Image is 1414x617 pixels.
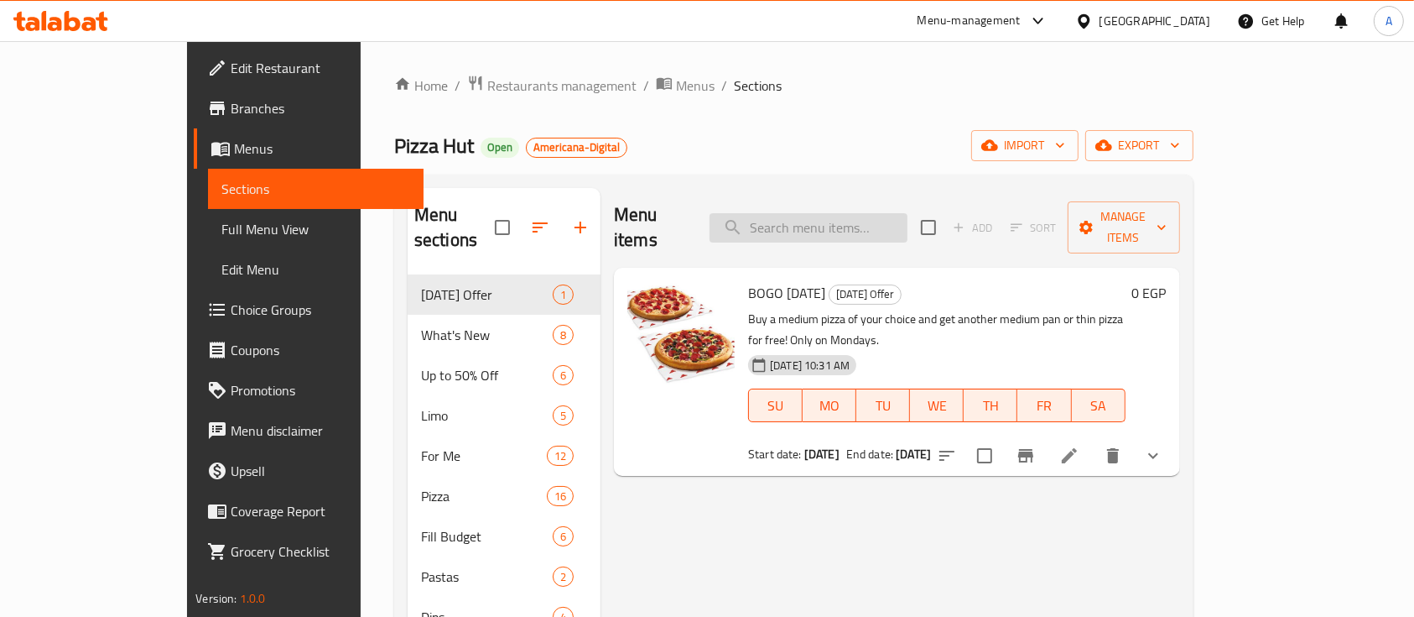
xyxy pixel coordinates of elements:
div: Menu-management [918,11,1021,31]
span: What's New [421,325,553,345]
span: Select all sections [485,210,520,245]
h2: Menu items [614,202,689,253]
a: Edit menu item [1059,446,1079,466]
button: show more [1133,436,1173,476]
span: BOGO [DATE] [748,280,825,306]
button: MO [803,389,856,422]
div: items [547,446,574,466]
a: Full Menu View [208,209,424,249]
span: Grocery Checklist [231,541,410,562]
button: SA [1072,389,1125,422]
span: Pizza [421,486,547,506]
span: Coupons [231,340,410,360]
div: items [553,285,574,305]
div: Limo5 [408,395,600,436]
span: Upsell [231,461,410,481]
span: Coverage Report [231,501,410,521]
span: TH [970,394,1011,418]
button: Branch-specific-item [1006,436,1046,476]
p: Buy a medium pizza of your choice and get another medium pan or thin pizza for free! Only on Mond... [748,309,1125,351]
div: Fill Budget6 [408,516,600,557]
span: [DATE] Offer [829,285,901,304]
span: End date: [846,443,893,465]
span: Up to 50% Off [421,365,553,385]
img: BOGO Monday [627,281,735,389]
div: Pizza16 [408,476,600,516]
span: MO [809,394,850,418]
a: Coverage Report [194,491,424,531]
button: Manage items [1068,201,1180,254]
a: Sections [208,169,424,209]
span: export [1099,135,1180,156]
div: For Me12 [408,436,600,476]
span: A [1385,12,1392,30]
span: 8 [554,327,573,343]
span: Version: [195,588,237,609]
span: WE [917,394,957,418]
span: Select section first [1000,215,1068,241]
button: sort-choices [927,436,967,476]
div: items [553,365,574,385]
span: Sections [221,179,410,199]
span: Choice Groups [231,300,410,320]
button: export [1085,130,1193,161]
span: Promotions [231,380,410,400]
span: Pastas [421,567,553,587]
span: Menus [676,76,715,96]
button: FR [1017,389,1071,422]
button: import [971,130,1079,161]
div: [GEOGRAPHIC_DATA] [1099,12,1210,30]
div: [DATE] Offer1 [408,275,600,315]
div: Open [481,138,519,158]
a: Restaurants management [467,75,637,97]
span: 1 [554,287,573,303]
span: Menus [234,139,410,159]
span: Select to update [967,438,1002,473]
span: SA [1079,394,1119,418]
span: 6 [554,368,573,384]
span: Open [481,140,519,154]
div: items [547,486,574,506]
h2: Menu sections [414,202,495,253]
li: / [455,76,460,96]
li: / [721,76,727,96]
button: delete [1093,436,1133,476]
span: Select section [911,210,946,245]
a: Menus [656,75,715,97]
span: Sections [734,76,782,96]
span: Americana-Digital [527,140,626,154]
div: What's New8 [408,315,600,355]
span: Restaurants management [487,76,637,96]
input: search [710,213,907,243]
span: Branches [231,98,410,118]
span: Limo [421,405,553,426]
span: Fill Budget [421,526,553,546]
div: items [553,526,574,546]
span: Sort sections [520,207,560,248]
a: Menu disclaimer [194,410,424,451]
div: Monday Offer [829,285,902,305]
a: Edit Menu [208,249,424,290]
span: Manage items [1081,207,1167,248]
button: SU [748,389,803,422]
span: [DATE] Offer [421,285,553,305]
span: Edit Restaurant [231,58,410,78]
span: Pizza Hut [394,127,474,165]
svg: Show Choices [1143,446,1163,466]
div: Pastas2 [408,557,600,597]
b: [DATE] [896,443,931,465]
a: Grocery Checklist [194,531,424,572]
span: Menu disclaimer [231,421,410,441]
div: items [553,567,574,587]
span: For Me [421,446,547,466]
div: Monday Offer [421,285,553,305]
div: Up to 50% Off6 [408,355,600,395]
span: TU [863,394,903,418]
div: items [553,405,574,426]
a: Menus [194,128,424,169]
button: TH [964,389,1017,422]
